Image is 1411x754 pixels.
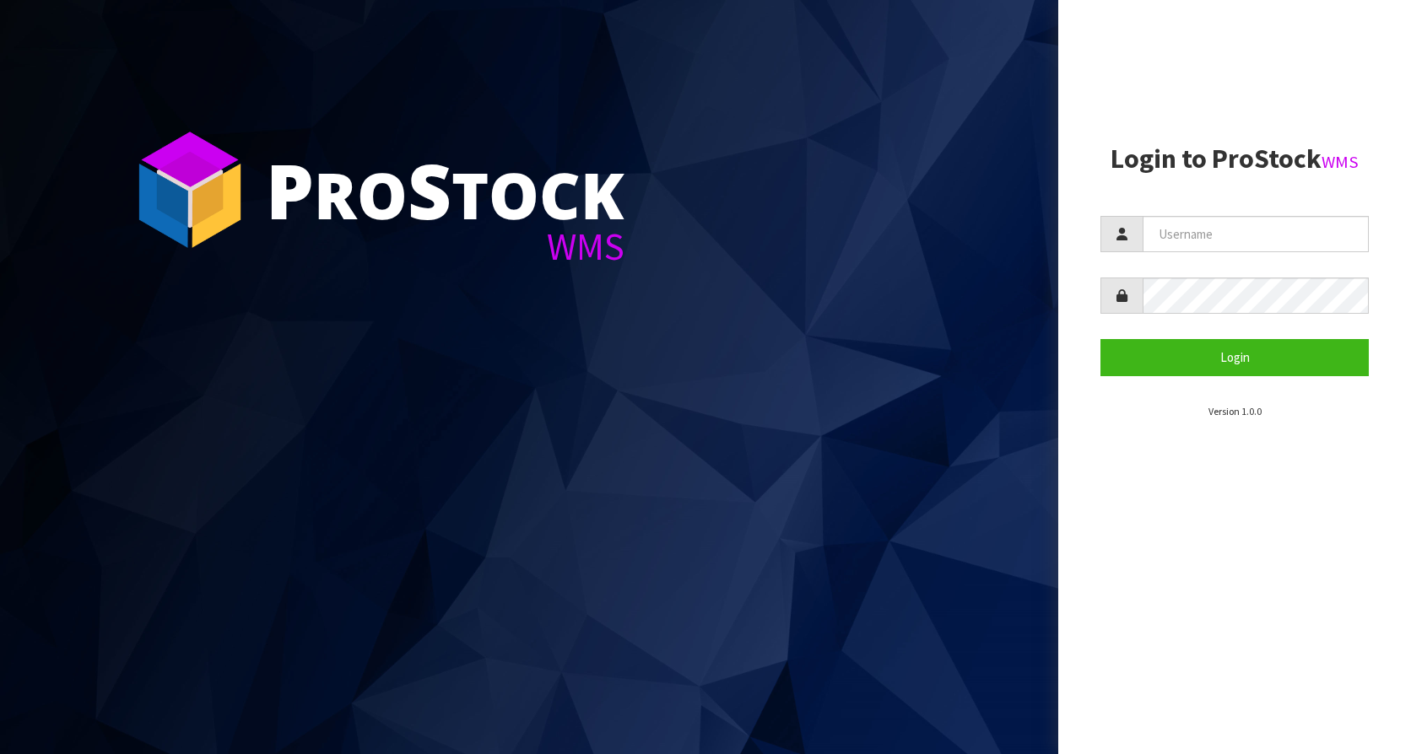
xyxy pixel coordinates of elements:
img: ProStock Cube [127,127,253,253]
button: Login [1100,339,1369,375]
small: Version 1.0.0 [1208,405,1262,417]
input: Username [1143,216,1369,252]
span: P [266,138,314,241]
div: WMS [266,228,624,266]
h2: Login to ProStock [1100,144,1369,174]
span: S [408,138,451,241]
div: ro tock [266,152,624,228]
small: WMS [1322,151,1359,173]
